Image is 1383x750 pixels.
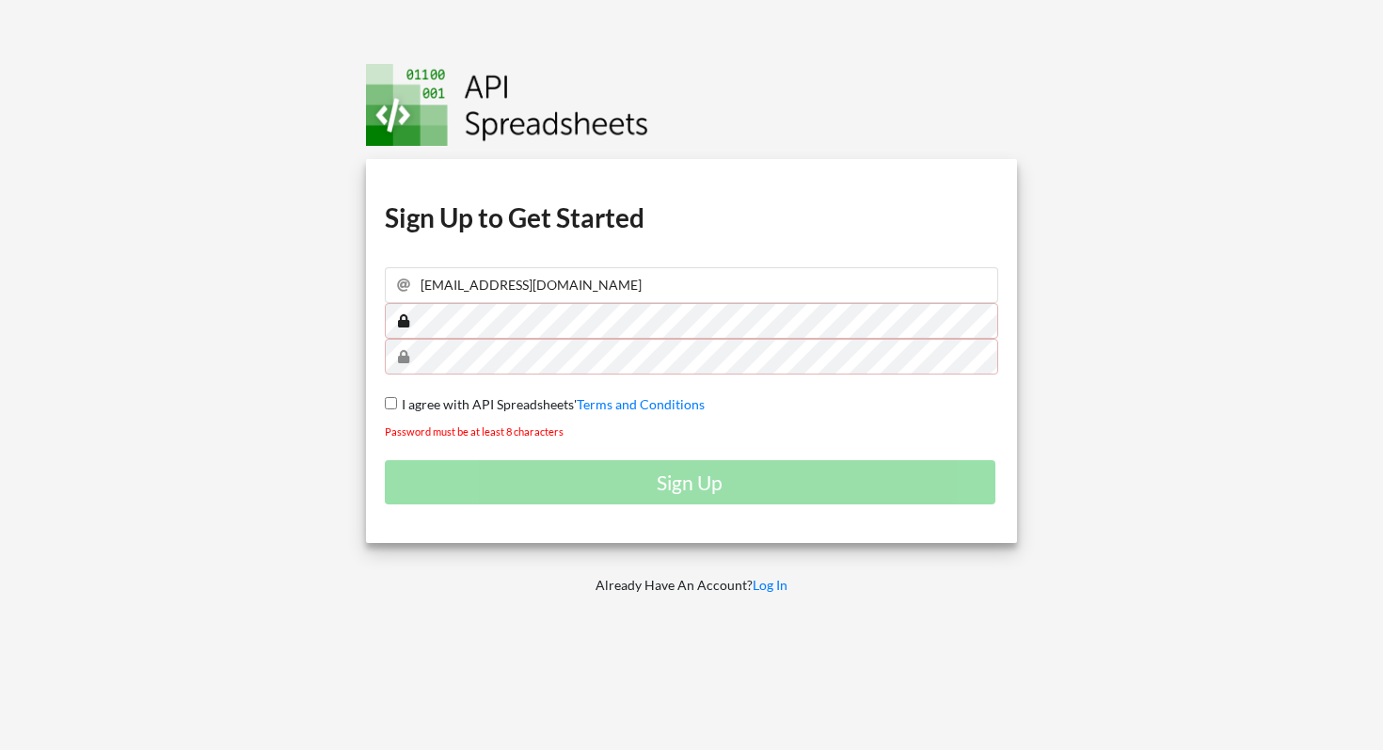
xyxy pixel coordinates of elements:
h1: Sign Up to Get Started [385,200,998,234]
img: Logo.png [366,64,648,146]
small: Password must be at least 8 characters [385,425,564,438]
input: Email [385,267,998,303]
a: Terms and Conditions [577,396,705,412]
span: I agree with API Spreadsheets' [397,396,577,412]
p: Already Have An Account? [353,576,1030,595]
a: Log In [753,577,787,593]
